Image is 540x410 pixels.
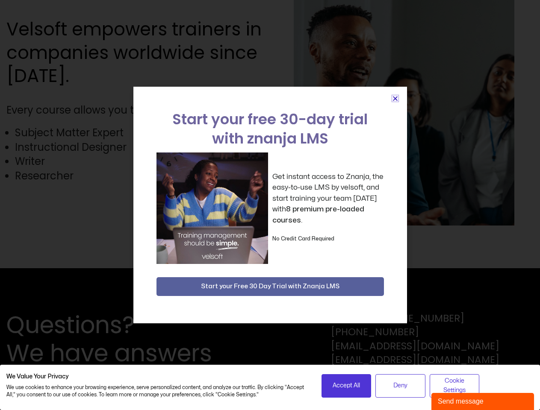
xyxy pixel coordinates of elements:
[431,391,536,410] iframe: chat widget
[430,374,480,398] button: Adjust cookie preferences
[156,277,384,296] button: Start your Free 30 Day Trial with Znanja LMS
[322,374,372,398] button: Accept all cookies
[375,374,425,398] button: Deny all cookies
[272,205,364,224] strong: 8 premium pre-loaded courses
[6,384,309,398] p: We use cookies to enhance your browsing experience, serve personalized content, and analyze our t...
[333,381,360,390] span: Accept All
[272,236,334,241] strong: No Credit Card Required
[392,95,398,102] a: Close
[435,376,474,395] span: Cookie Settings
[156,152,268,264] img: a woman sitting at her laptop dancing
[272,171,384,226] p: Get instant access to Znanja, the easy-to-use LMS by velsoft, and start training your team [DATE]...
[201,281,339,292] span: Start your Free 30 Day Trial with Znanja LMS
[156,110,384,148] h2: Start your free 30-day trial with znanja LMS
[393,381,407,390] span: Deny
[6,373,309,381] h2: We Value Your Privacy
